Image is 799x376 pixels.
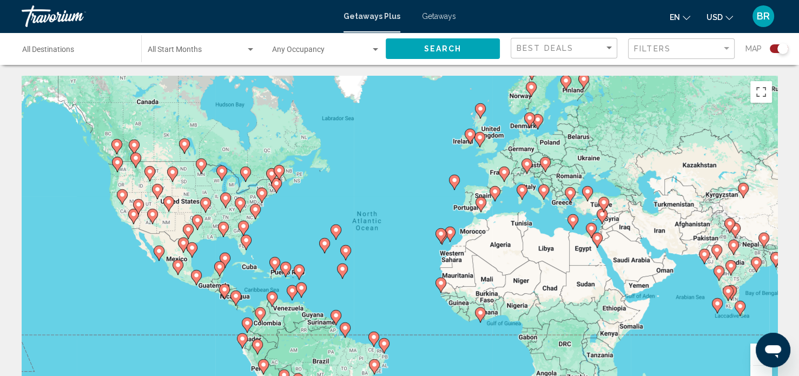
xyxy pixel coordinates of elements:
button: User Menu [749,5,777,28]
button: Change currency [706,9,733,25]
span: BR [757,11,770,22]
span: en [670,13,680,22]
button: Filter [628,38,735,60]
button: Toggle fullscreen view [750,81,772,103]
a: Getaways Plus [344,12,400,21]
button: Search [386,38,500,58]
span: Search [424,45,462,54]
mat-select: Sort by [517,44,614,53]
iframe: Button to launch messaging window [756,333,790,367]
button: Change language [670,9,690,25]
span: Map [745,41,762,56]
span: Filters [634,44,671,53]
button: Zoom in [750,344,772,365]
a: Travorium [22,5,333,27]
a: Getaways [422,12,456,21]
span: Best Deals [517,44,573,52]
span: USD [706,13,723,22]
